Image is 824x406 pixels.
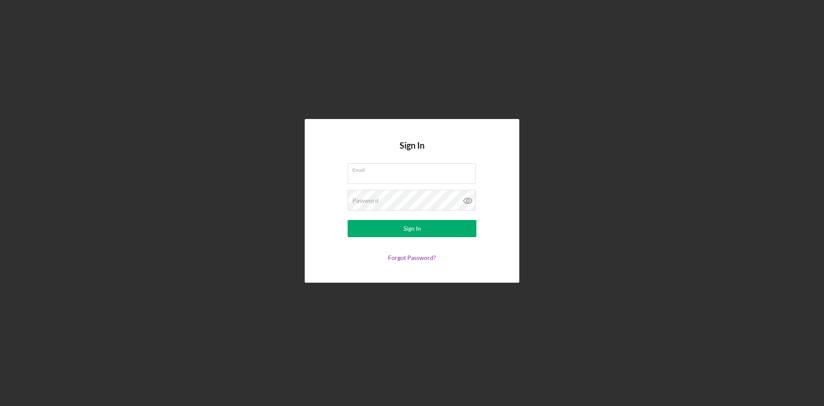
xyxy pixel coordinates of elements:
label: Email [352,164,476,173]
label: Password [352,197,379,204]
div: Sign In [403,220,421,237]
button: Sign In [348,220,476,237]
a: Forgot Password? [388,254,436,261]
h4: Sign In [400,140,424,163]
